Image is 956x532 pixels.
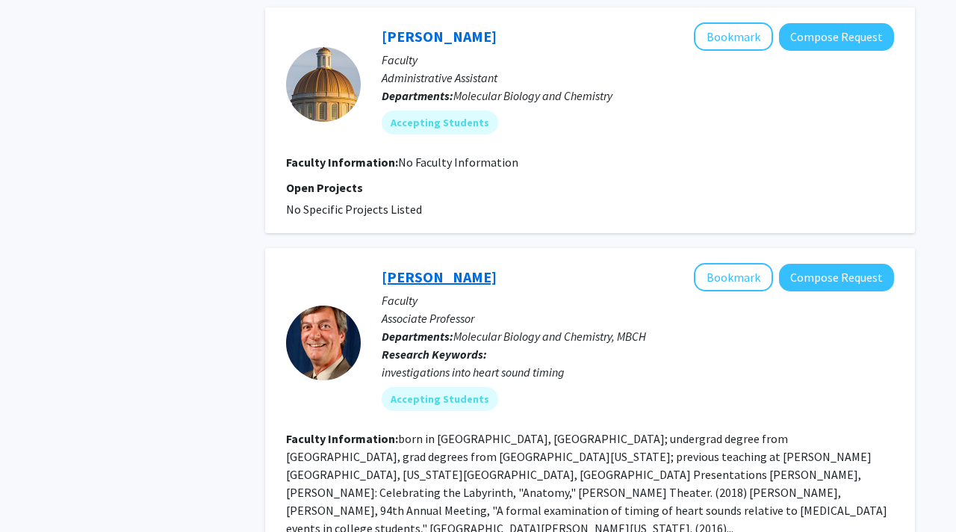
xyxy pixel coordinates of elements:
b: Faculty Information: [286,431,398,446]
a: [PERSON_NAME] [382,27,497,46]
p: Administrative Assistant [382,69,894,87]
b: Departments: [382,88,453,103]
span: Molecular Biology and Chemistry [453,88,612,103]
span: No Faculty Information [398,155,518,170]
mat-chip: Accepting Students [382,111,498,134]
b: Research Keywords: [382,347,487,362]
p: Faculty [382,51,894,69]
span: Molecular Biology and Chemistry, MBCH [453,329,646,344]
p: Associate Professor [382,309,894,327]
a: [PERSON_NAME] [382,267,497,286]
iframe: Chat [11,465,63,521]
button: Add Harold Grau to Bookmarks [694,263,773,291]
p: Open Projects [286,179,894,197]
button: Add Sylvia Caldwell to Bookmarks [694,22,773,51]
div: investigations into heart sound timing [382,363,894,381]
button: Compose Request to Harold Grau [779,264,894,291]
b: Faculty Information: [286,155,398,170]
button: Compose Request to Sylvia Caldwell [779,23,894,51]
p: Faculty [382,291,894,309]
mat-chip: Accepting Students [382,387,498,411]
span: No Specific Projects Listed [286,202,422,217]
b: Departments: [382,329,453,344]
